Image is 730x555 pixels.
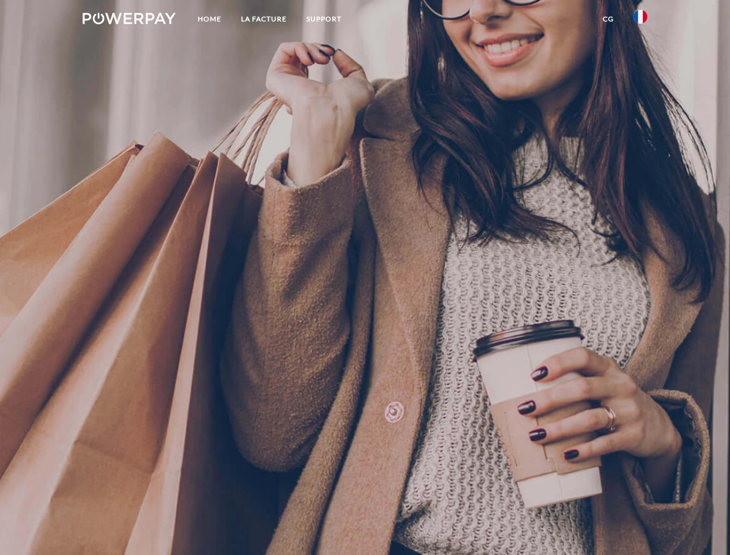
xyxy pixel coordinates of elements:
[188,9,231,29] a: Home
[83,13,176,24] img: logo-powerpay-white.svg
[297,9,351,29] a: Support
[231,9,297,29] a: LA FACTURE
[633,10,647,24] img: fr
[593,9,624,29] a: CG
